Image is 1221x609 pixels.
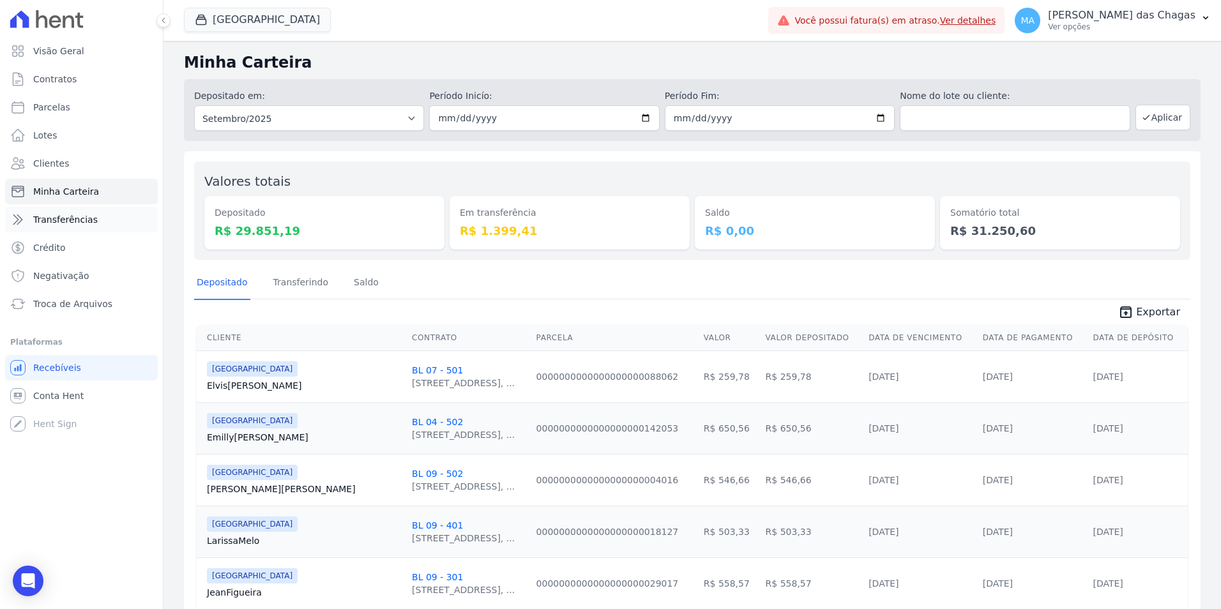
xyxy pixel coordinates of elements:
[1118,304,1134,320] i: unarchive
[207,413,298,428] span: [GEOGRAPHIC_DATA]
[868,578,899,589] a: [DATE]
[978,325,1088,351] th: Data de Pagamento
[868,475,899,485] a: [DATE]
[33,297,112,310] span: Troca de Arquivos
[795,14,996,27] span: Você possui fatura(s) em atraso.
[33,361,81,374] span: Recebíveis
[207,431,402,444] a: Emilly[PERSON_NAME]
[33,73,77,86] span: Contratos
[194,91,265,101] label: Depositado em:
[460,222,679,239] dd: R$ 1.399,41
[536,372,679,382] a: 0000000000000000000088062
[194,267,250,300] a: Depositado
[5,383,158,409] a: Conta Hent
[1093,578,1123,589] a: [DATE]
[1088,325,1188,351] th: Data de Depósito
[33,213,98,226] span: Transferências
[983,423,1013,433] a: [DATE]
[10,335,153,350] div: Plataformas
[33,157,69,170] span: Clientes
[207,483,402,495] a: [PERSON_NAME][PERSON_NAME]
[207,534,402,547] a: LarissaMelo
[215,206,434,220] dt: Depositado
[5,66,158,92] a: Contratos
[207,568,298,583] span: [GEOGRAPHIC_DATA]
[761,325,864,351] th: Valor Depositado
[207,465,298,480] span: [GEOGRAPHIC_DATA]
[197,325,407,351] th: Cliente
[412,520,463,530] a: BL 09 - 401
[868,423,899,433] a: [DATE]
[5,291,158,317] a: Troca de Arquivos
[207,379,402,392] a: Elvis[PERSON_NAME]
[407,325,531,351] th: Contrato
[536,423,679,433] a: 0000000000000000000142053
[699,402,761,454] td: R$ 650,56
[412,572,463,582] a: BL 09 - 301
[761,402,864,454] td: R$ 650,56
[531,325,699,351] th: Parcela
[983,578,1013,589] a: [DATE]
[207,586,402,599] a: JeanFigueira
[536,578,679,589] a: 0000000000000000000029017
[13,566,43,596] div: Open Intercom Messenger
[5,235,158,260] a: Crédito
[1135,105,1190,130] button: Aplicar
[983,527,1013,537] a: [DATE]
[761,506,864,557] td: R$ 503,33
[460,206,679,220] dt: Em transferência
[950,206,1170,220] dt: Somatório total
[705,222,925,239] dd: R$ 0,00
[207,361,298,377] span: [GEOGRAPHIC_DATA]
[412,480,515,493] div: [STREET_ADDRESS], ...
[1020,16,1035,25] span: MA
[5,151,158,176] a: Clientes
[215,222,434,239] dd: R$ 29.851,19
[1093,475,1123,485] a: [DATE]
[1093,372,1123,382] a: [DATE]
[1048,22,1195,32] p: Ver opções
[412,583,515,596] div: [STREET_ADDRESS], ...
[184,51,1201,74] h2: Minha Carteira
[33,389,84,402] span: Conta Hent
[761,350,864,402] td: R$ 259,78
[868,372,899,382] a: [DATE]
[705,206,925,220] dt: Saldo
[5,355,158,380] a: Recebíveis
[699,506,761,557] td: R$ 503,33
[412,417,463,427] a: BL 04 - 502
[983,372,1013,382] a: [DATE]
[5,94,158,120] a: Parcelas
[184,8,331,32] button: [GEOGRAPHIC_DATA]
[699,325,761,351] th: Valor
[536,475,679,485] a: 0000000000000000000004016
[699,454,761,506] td: R$ 546,66
[863,325,978,351] th: Data de Vencimento
[429,89,659,103] label: Período Inicío:
[1108,304,1190,322] a: unarchive Exportar
[412,365,463,375] a: BL 07 - 501
[207,516,298,532] span: [GEOGRAPHIC_DATA]
[412,428,515,441] div: [STREET_ADDRESS], ...
[412,377,515,389] div: [STREET_ADDRESS], ...
[1093,423,1123,433] a: [DATE]
[699,350,761,402] td: R$ 259,78
[33,101,70,114] span: Parcelas
[950,222,1170,239] dd: R$ 31.250,60
[33,241,66,254] span: Crédito
[761,557,864,609] td: R$ 558,57
[33,185,99,198] span: Minha Carteira
[5,179,158,204] a: Minha Carteira
[33,269,89,282] span: Negativação
[1005,3,1221,38] button: MA [PERSON_NAME] das Chagas Ver opções
[1048,9,1195,22] p: [PERSON_NAME] das Chagas
[665,89,895,103] label: Período Fim:
[271,267,331,300] a: Transferindo
[33,129,57,142] span: Lotes
[983,475,1013,485] a: [DATE]
[412,532,515,545] div: [STREET_ADDRESS], ...
[868,527,899,537] a: [DATE]
[536,527,679,537] a: 0000000000000000000018127
[204,174,291,189] label: Valores totais
[940,15,996,26] a: Ver detalhes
